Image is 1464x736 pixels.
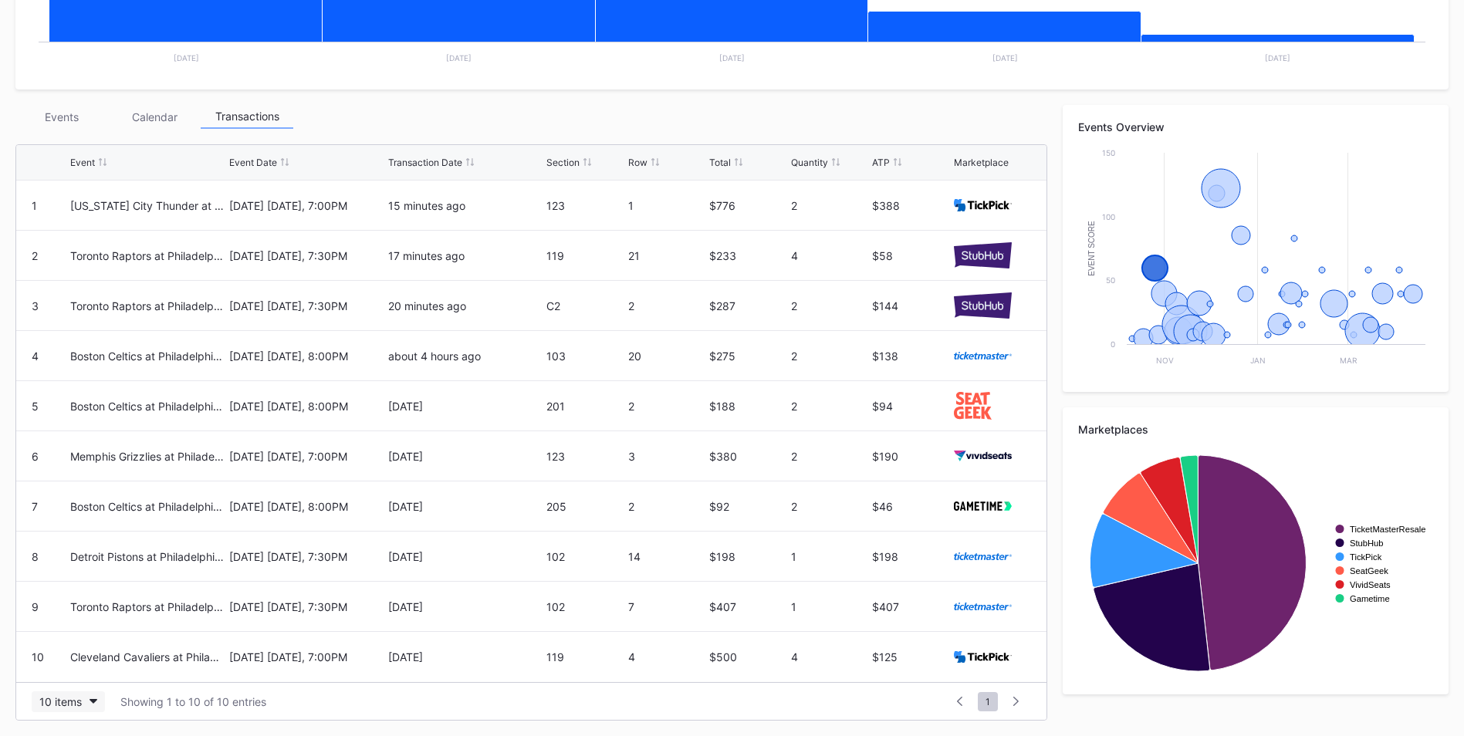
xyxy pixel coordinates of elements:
[388,400,543,413] div: [DATE]
[229,650,384,663] div: [DATE] [DATE], 7:00PM
[1350,525,1425,534] text: TicketMasterResale
[1350,566,1388,576] text: SeatGeek
[628,550,705,563] div: 14
[32,550,39,563] div: 8
[709,400,786,413] div: $188
[628,349,705,363] div: 20
[791,500,868,513] div: 2
[1350,594,1390,603] text: Gametime
[388,550,543,563] div: [DATE]
[954,501,1012,511] img: gametime.svg
[388,299,543,312] div: 20 minutes ago
[709,550,786,563] div: $198
[32,500,38,513] div: 7
[709,199,786,212] div: $776
[70,650,225,663] div: Cleveland Cavaliers at Philadelphia 76ers
[70,500,225,513] div: Boston Celtics at Philadelphia 76ers
[1102,212,1115,221] text: 100
[872,450,949,463] div: $190
[546,450,624,463] div: 123
[546,349,624,363] div: 103
[108,105,201,129] div: Calendar
[32,600,39,613] div: 9
[546,550,624,563] div: 102
[120,695,266,708] div: Showing 1 to 10 of 10 entries
[229,199,384,212] div: [DATE] [DATE], 7:00PM
[954,651,1012,663] img: TickPick_logo.svg
[229,500,384,513] div: [DATE] [DATE], 8:00PM
[1078,120,1433,133] div: Events Overview
[70,550,225,563] div: Detroit Pistons at Philadelphia 76ers
[174,53,199,62] text: [DATE]
[791,450,868,463] div: 2
[1078,145,1433,376] svg: Chart title
[1087,221,1096,276] text: Event Score
[229,400,384,413] div: [DATE] [DATE], 8:00PM
[954,242,1012,268] img: stubHub.svg
[70,450,225,463] div: Memphis Grizzlies at Philadelphia 76ers
[872,600,949,613] div: $407
[70,299,225,312] div: Toronto Raptors at Philadelphia 76ers
[709,299,786,312] div: $287
[709,600,786,613] div: $407
[32,450,39,463] div: 6
[70,157,95,168] div: Event
[229,249,384,262] div: [DATE] [DATE], 7:30PM
[70,249,225,262] div: Toronto Raptors at Philadelphia 76ers
[628,299,705,312] div: 2
[791,400,868,413] div: 2
[791,349,868,363] div: 2
[546,299,624,312] div: C2
[709,650,786,663] div: $500
[992,53,1018,62] text: [DATE]
[1265,53,1290,62] text: [DATE]
[628,450,705,463] div: 3
[954,552,1012,560] img: ticketmaster.svg
[388,500,543,513] div: [DATE]
[70,199,225,212] div: [US_STATE] City Thunder at Philadelphia 76ers
[229,450,384,463] div: [DATE] [DATE], 7:00PM
[628,600,705,613] div: 7
[546,600,624,613] div: 102
[32,249,38,262] div: 2
[388,199,543,212] div: 15 minutes ago
[39,695,82,708] div: 10 items
[628,500,705,513] div: 2
[628,400,705,413] div: 2
[1106,275,1115,285] text: 50
[872,550,949,563] div: $198
[709,249,786,262] div: $233
[229,349,384,363] div: [DATE] [DATE], 8:00PM
[954,199,1012,211] img: TickPick_logo.svg
[872,650,949,663] div: $125
[872,299,949,312] div: $144
[791,550,868,563] div: 1
[954,157,1009,168] div: Marketplace
[709,157,731,168] div: Total
[546,400,624,413] div: 201
[70,400,225,413] div: Boston Celtics at Philadelphia 76ers
[872,349,949,363] div: $138
[719,53,745,62] text: [DATE]
[628,157,647,168] div: Row
[70,600,225,613] div: Toronto Raptors at Philadelphia 76ers
[546,500,624,513] div: 205
[15,105,108,129] div: Events
[709,500,786,513] div: $92
[32,400,39,413] div: 5
[872,500,949,513] div: $46
[1340,356,1357,365] text: Mar
[1111,339,1115,349] text: 0
[709,349,786,363] div: $275
[1350,580,1391,589] text: VividSeats
[388,349,543,363] div: about 4 hours ago
[628,650,705,663] div: 4
[229,600,384,613] div: [DATE] [DATE], 7:30PM
[1078,423,1433,436] div: Marketplaces
[388,249,543,262] div: 17 minutes ago
[872,249,949,262] div: $58
[791,299,868,312] div: 2
[709,450,786,463] div: $380
[388,600,543,613] div: [DATE]
[32,650,44,663] div: 10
